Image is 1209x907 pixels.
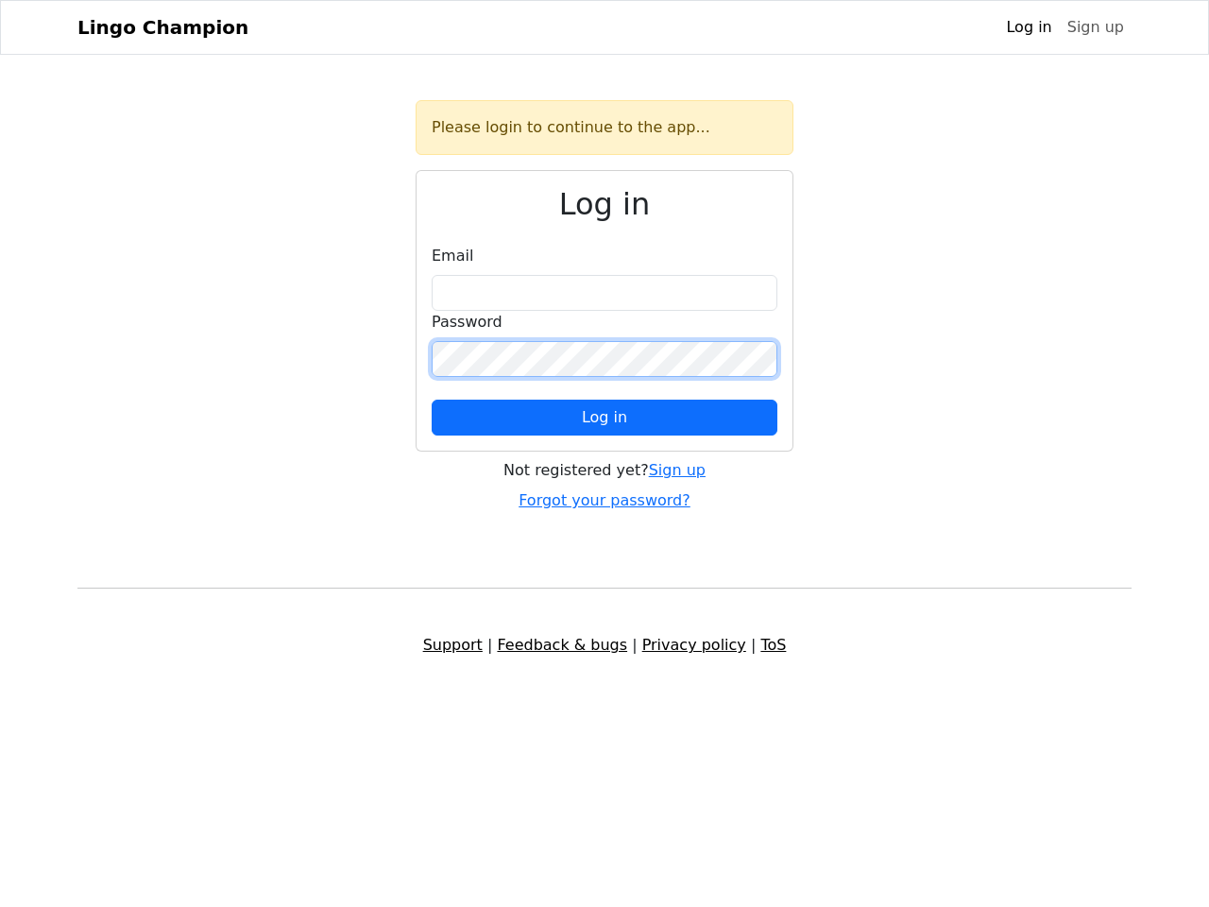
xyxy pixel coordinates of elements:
div: Not registered yet? [416,459,793,482]
span: Log in [582,408,627,426]
label: Email [432,245,473,267]
a: Sign up [1060,9,1132,46]
div: | | | [66,634,1143,657]
h2: Log in [432,186,777,222]
button: Log in [432,400,777,436]
a: Feedback & bugs [497,636,627,654]
a: Privacy policy [642,636,746,654]
a: Lingo Champion [77,9,248,46]
a: Sign up [649,461,706,479]
a: Support [423,636,483,654]
label: Password [432,311,502,334]
a: Forgot your password? [519,491,690,509]
a: Log in [998,9,1059,46]
div: Please login to continue to the app... [416,100,793,155]
a: ToS [760,636,786,654]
